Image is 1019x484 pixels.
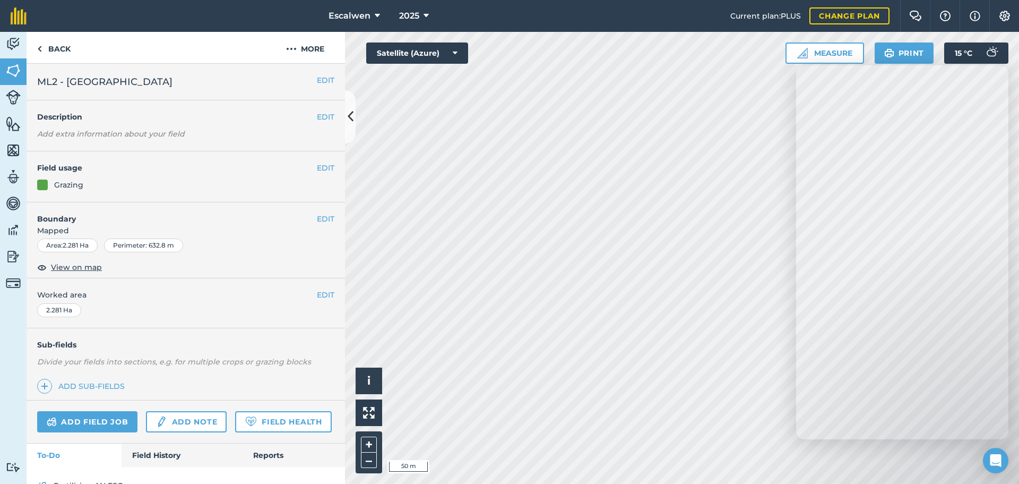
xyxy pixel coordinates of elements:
[6,462,21,472] img: svg+xml;base64,PD94bWwgdmVyc2lvbj0iMS4wIiBlbmNvZGluZz0idXRmLTgiPz4KPCEtLSBHZW5lcmF0b3I6IEFkb2JlIE...
[730,10,801,22] span: Current plan : PLUS
[37,411,137,432] a: Add field job
[37,357,311,367] em: Divide your fields into sections, e.g. for multiple crops or grazing blocks
[361,453,377,468] button: –
[156,415,167,428] img: svg+xml;base64,PD94bWwgdmVyc2lvbj0iMS4wIiBlbmNvZGluZz0idXRmLTgiPz4KPCEtLSBHZW5lcmF0b3I6IEFkb2JlIE...
[367,374,370,387] span: i
[955,43,972,64] span: 15 ° C
[981,43,1002,64] img: svg+xml;base64,PD94bWwgdmVyc2lvbj0iMS4wIiBlbmNvZGluZz0idXRmLTgiPz4KPCEtLSBHZW5lcmF0b3I6IEFkb2JlIE...
[37,162,317,174] h4: Field usage
[6,63,21,79] img: svg+xml;base64,PHN2ZyB4bWxucz0iaHR0cDovL3d3dy53My5vcmcvMjAwMC9zdmciIHdpZHRoPSI1NiIgaGVpZ2h0PSI2MC...
[37,111,334,123] h4: Description
[796,65,1008,439] iframe: Intercom live chat
[399,10,419,22] span: 2025
[6,169,21,185] img: svg+xml;base64,PD94bWwgdmVyc2lvbj0iMS4wIiBlbmNvZGluZz0idXRmLTgiPz4KPCEtLSBHZW5lcmF0b3I6IEFkb2JlIE...
[146,411,227,432] a: Add note
[122,444,242,467] a: Field History
[37,74,172,89] span: ML2 - [GEOGRAPHIC_DATA]
[37,129,185,139] em: Add extra information about your field
[363,407,375,419] img: Four arrows, one pointing top left, one top right, one bottom right and the last bottom left
[243,444,345,467] a: Reports
[329,10,370,22] span: Escalwen
[317,111,334,123] button: EDIT
[47,415,57,428] img: svg+xml;base64,PD94bWwgdmVyc2lvbj0iMS4wIiBlbmNvZGluZz0idXRmLTgiPz4KPCEtLSBHZW5lcmF0b3I6IEFkb2JlIE...
[317,289,334,301] button: EDIT
[27,32,81,63] a: Back
[235,411,331,432] a: Field Health
[6,142,21,158] img: svg+xml;base64,PHN2ZyB4bWxucz0iaHR0cDovL3d3dy53My5vcmcvMjAwMC9zdmciIHdpZHRoPSI1NiIgaGVpZ2h0PSI2MC...
[51,261,102,273] span: View on map
[6,276,21,291] img: svg+xml;base64,PD94bWwgdmVyc2lvbj0iMS4wIiBlbmNvZGluZz0idXRmLTgiPz4KPCEtLSBHZW5lcmF0b3I6IEFkb2JlIE...
[54,179,83,191] div: Grazing
[37,379,129,394] a: Add sub-fields
[998,11,1011,21] img: A cog icon
[875,43,934,64] button: Print
[884,47,894,60] img: svg+xml;base64,PHN2ZyB4bWxucz0iaHR0cDovL3d3dy53My5vcmcvMjAwMC9zdmciIHdpZHRoPSIxOSIgaGVpZ2h0PSIyNC...
[37,303,81,317] div: 2.281 Ha
[6,116,21,132] img: svg+xml;base64,PHN2ZyB4bWxucz0iaHR0cDovL3d3dy53My5vcmcvMjAwMC9zdmciIHdpZHRoPSI1NiIgaGVpZ2h0PSI2MC...
[809,7,890,24] a: Change plan
[6,249,21,265] img: svg+xml;base64,PD94bWwgdmVyc2lvbj0iMS4wIiBlbmNvZGluZz0idXRmLTgiPz4KPCEtLSBHZW5lcmF0b3I6IEFkb2JlIE...
[27,444,122,467] a: To-Do
[356,368,382,394] button: i
[37,261,102,274] button: View on map
[37,289,334,301] span: Worked area
[317,162,334,174] button: EDIT
[37,239,98,252] div: Area : 2.281 Ha
[983,448,1008,473] div: Open Intercom Messenger
[104,239,183,252] div: Perimeter : 632.8 m
[6,90,21,105] img: svg+xml;base64,PD94bWwgdmVyc2lvbj0iMS4wIiBlbmNvZGluZz0idXRmLTgiPz4KPCEtLSBHZW5lcmF0b3I6IEFkb2JlIE...
[37,43,42,55] img: svg+xml;base64,PHN2ZyB4bWxucz0iaHR0cDovL3d3dy53My5vcmcvMjAwMC9zdmciIHdpZHRoPSI5IiBoZWlnaHQ9IjI0Ii...
[37,261,47,274] img: svg+xml;base64,PHN2ZyB4bWxucz0iaHR0cDovL3d3dy53My5vcmcvMjAwMC9zdmciIHdpZHRoPSIxOCIgaGVpZ2h0PSIyNC...
[286,43,297,55] img: svg+xml;base64,PHN2ZyB4bWxucz0iaHR0cDovL3d3dy53My5vcmcvMjAwMC9zdmciIHdpZHRoPSIyMCIgaGVpZ2h0PSIyNC...
[265,32,345,63] button: More
[11,7,27,24] img: fieldmargin Logo
[797,48,808,58] img: Ruler icon
[6,36,21,52] img: svg+xml;base64,PD94bWwgdmVyc2lvbj0iMS4wIiBlbmNvZGluZz0idXRmLTgiPz4KPCEtLSBHZW5lcmF0b3I6IEFkb2JlIE...
[41,380,48,393] img: svg+xml;base64,PHN2ZyB4bWxucz0iaHR0cDovL3d3dy53My5vcmcvMjAwMC9zdmciIHdpZHRoPSIxNCIgaGVpZ2h0PSIyNC...
[970,10,980,22] img: svg+xml;base64,PHN2ZyB4bWxucz0iaHR0cDovL3d3dy53My5vcmcvMjAwMC9zdmciIHdpZHRoPSIxNyIgaGVpZ2h0PSIxNy...
[27,225,345,236] span: Mapped
[785,43,864,64] button: Measure
[27,339,345,351] h4: Sub-fields
[366,43,468,64] button: Satellite (Azure)
[944,43,1008,64] button: 15 °C
[361,437,377,453] button: +
[27,202,317,225] h4: Boundary
[6,222,21,238] img: svg+xml;base64,PD94bWwgdmVyc2lvbj0iMS4wIiBlbmNvZGluZz0idXRmLTgiPz4KPCEtLSBHZW5lcmF0b3I6IEFkb2JlIE...
[317,213,334,225] button: EDIT
[317,74,334,86] button: EDIT
[909,11,922,21] img: Two speech bubbles overlapping with the left bubble in the forefront
[6,196,21,211] img: svg+xml;base64,PD94bWwgdmVyc2lvbj0iMS4wIiBlbmNvZGluZz0idXRmLTgiPz4KPCEtLSBHZW5lcmF0b3I6IEFkb2JlIE...
[939,11,952,21] img: A question mark icon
